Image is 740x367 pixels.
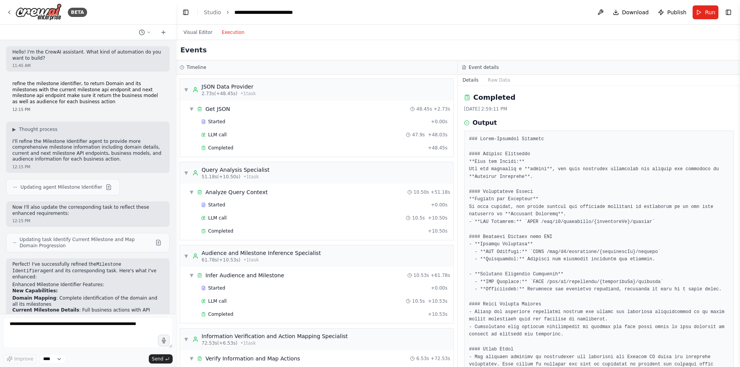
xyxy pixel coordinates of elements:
strong: New Capabilities: [12,288,58,293]
span: Started [208,285,225,291]
span: + 51.18s [431,189,450,195]
button: Download [610,5,652,19]
li: : Complete identification of the domain and all its milestones [12,295,163,307]
strong: Current Milestone Details [12,307,79,313]
div: 12:15 PM [12,164,163,170]
p: I'll refine the Milestone Identifier agent to provide more comprehensive milestone information in... [12,139,163,163]
nav: breadcrumb [204,8,293,16]
div: 12:15 PM [12,107,163,112]
h2: Events [180,45,207,55]
span: 61.78s (+10.53s) [202,257,240,263]
h3: Output [473,118,497,127]
span: 51.18s (+10.50s) [202,174,240,180]
span: + 10.50s [428,215,447,221]
span: ▼ [184,87,188,93]
span: 10.53s [414,272,429,278]
span: Started [208,119,225,125]
button: Switch to previous chat [136,28,154,37]
span: • 1 task [244,174,259,180]
span: + 10.53s [428,311,447,317]
span: Send [152,356,163,362]
a: Studio [204,9,221,15]
span: Updating agent Milestone Identifier [20,184,103,190]
span: LLM call [208,298,227,304]
span: ▶ [12,126,16,132]
img: Logo [15,3,62,21]
button: Details [458,75,483,85]
span: ▼ [189,272,194,278]
span: 10.5s [412,298,425,304]
span: LLM call [208,215,227,221]
span: ▼ [184,336,188,342]
button: Hide left sidebar [180,7,191,18]
span: • 1 task [244,257,259,263]
span: ▼ [189,189,194,195]
span: Completed [208,228,233,234]
button: Start a new chat [157,28,170,37]
div: Query Analysis Specialist [202,166,269,174]
p: Perfect! I've successfully refined the agent and its corresponding task. Here's what I've enhanced: [12,261,163,280]
div: Verify Information and Map Actions [205,355,300,362]
div: Analyze Query Context [205,188,267,196]
div: BETA [68,8,87,17]
div: [DATE] 2:59:11 PM [464,106,734,112]
span: 10.50s [414,189,429,195]
span: + 2.73s [434,106,450,112]
div: 12:15 PM [12,218,163,224]
span: 6.53s [416,355,429,362]
button: Click to speak your automation idea [158,335,170,346]
button: Publish [655,5,690,19]
div: Get JSON [205,105,230,113]
div: Audience and Milestone Inference Specialist [202,249,321,257]
span: + 10.50s [428,228,447,234]
span: + 10.53s [428,298,447,304]
span: 72.53s (+6.53s) [202,340,237,346]
button: Execution [217,28,249,37]
button: Visual Editor [179,28,217,37]
span: Run [705,8,715,16]
div: Information Verification and Action Mapping Specialist [202,332,348,340]
h3: Timeline [187,64,206,70]
span: + 61.78s [431,272,450,278]
span: • 1 task [240,340,256,346]
span: ▼ [189,106,194,112]
button: Show right sidebar [723,7,734,18]
span: ▼ [184,170,188,176]
button: Improve [3,354,37,364]
button: Run [693,5,718,19]
div: 11:45 AM [12,63,163,69]
p: refine the milestone identifier, to return Domain and its milestones with the current milestone a... [12,81,163,105]
span: + 48.03s [428,132,447,138]
span: 2.73s (+48.45s) [202,90,237,97]
h3: Event details [469,64,499,70]
button: Send [149,354,173,364]
span: ▼ [184,253,188,259]
span: Completed [208,311,233,317]
h2: Enhanced Milestone Identifier Features: [12,282,163,288]
span: + 72.53s [431,355,450,362]
span: + 0.00s [431,119,447,125]
span: Completed [208,145,233,151]
button: ▶Thought process [12,126,57,132]
span: LLM call [208,132,227,138]
p: Now I'll also update the corresponding task to reflect these enhanced requirements: [12,204,163,216]
span: 48.45s [416,106,432,112]
span: + 0.00s [431,202,447,208]
span: + 0.00s [431,285,447,291]
span: + 48.45s [428,145,447,151]
div: JSON Data Provider [202,83,256,90]
code: Milestone Identifier [12,262,121,274]
span: 10.5s [412,215,425,221]
span: Publish [667,8,686,16]
span: • 1 task [240,90,256,97]
li: : Full business actions with API endpoints and audience mapping [12,307,163,319]
span: Download [622,8,649,16]
span: Improve [14,356,33,362]
span: Started [208,202,225,208]
span: Updating task Identify Current Milestone and Map Domain Progression [20,236,152,249]
span: ▼ [189,355,194,362]
p: Hello! I'm the CrewAI assistant. What kind of automation do you want to build? [12,49,163,61]
span: Thought process [19,126,57,132]
span: 47.9s [412,132,425,138]
h2: Completed [473,92,515,103]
